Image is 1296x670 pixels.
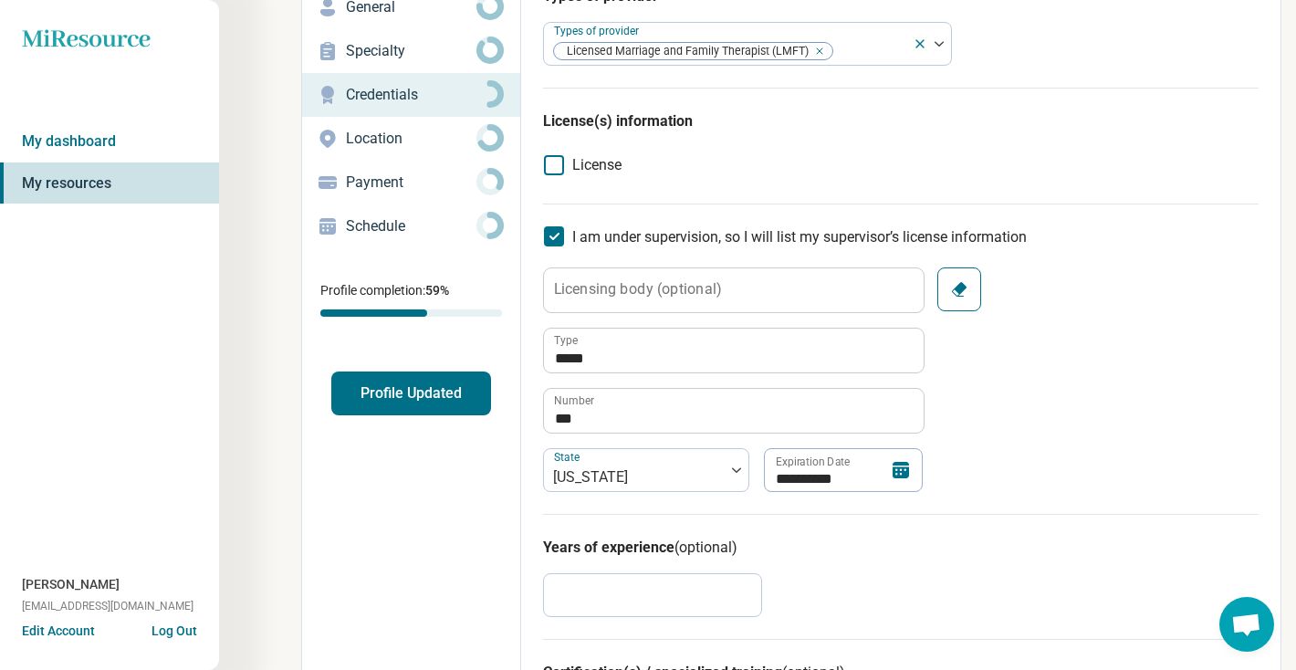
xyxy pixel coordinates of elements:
button: Profile Updated [331,372,491,415]
p: Location [346,128,476,150]
span: (optional) [674,539,737,556]
p: Schedule [346,215,476,237]
h3: License(s) information [543,110,1259,132]
label: State [554,451,583,464]
label: Types of provider [554,25,643,37]
span: I am under supervision, so I will list my supervisor’s license information [572,228,1027,246]
div: Profile completion [320,309,502,317]
a: Open chat [1219,597,1274,652]
span: [PERSON_NAME] [22,575,120,594]
button: Edit Account [22,622,95,641]
label: Licensing body (optional) [554,282,722,297]
div: Profile completion: [302,270,520,328]
p: Payment [346,172,476,194]
span: 59 % [425,283,449,298]
p: Specialty [346,40,476,62]
button: Log Out [152,622,197,636]
span: [EMAIL_ADDRESS][DOMAIN_NAME] [22,598,193,614]
label: Number [554,395,594,406]
p: Credentials [346,84,476,106]
span: Licensed Marriage and Family Therapist (LMFT) [554,43,814,60]
a: Specialty [302,29,520,73]
a: Schedule [302,204,520,248]
a: Payment [302,161,520,204]
a: Location [302,117,520,161]
input: credential.supervisorLicense.0.name [544,329,924,372]
label: Type [554,335,578,346]
span: License [572,154,622,176]
a: Credentials [302,73,520,117]
h3: Years of experience [543,537,1259,559]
